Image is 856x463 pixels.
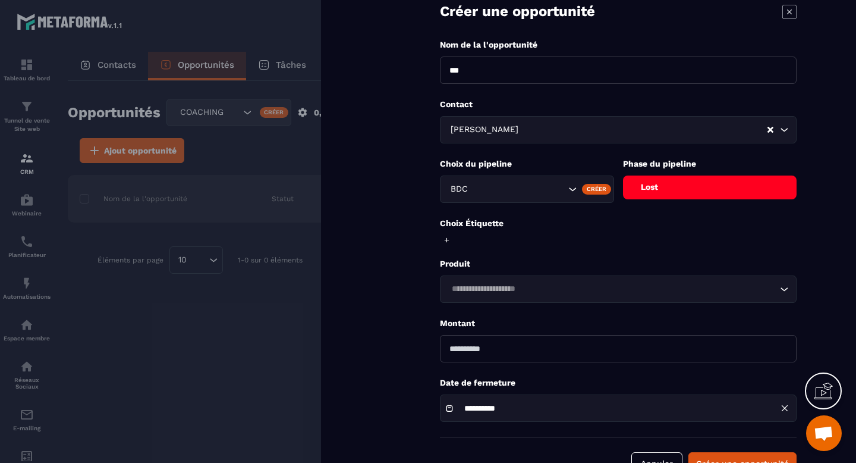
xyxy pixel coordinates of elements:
p: Phase du pipeline [623,158,797,170]
p: Choix Étiquette [440,218,797,229]
p: Choix du pipeline [440,158,614,170]
div: Search for option [440,176,614,203]
input: Search for option [521,123,766,136]
div: Search for option [440,276,797,303]
p: Produit [440,258,797,270]
p: Date de fermeture [440,377,797,389]
div: Search for option [440,116,797,143]
div: Créer [582,184,611,195]
span: BDC [448,183,489,196]
input: Search for option [448,283,777,296]
input: Search for option [489,183,565,196]
button: Clear Selected [767,126,773,134]
p: Contact [440,99,797,110]
a: Ouvrir le chat [806,415,842,451]
p: Montant [440,318,797,329]
p: Créer une opportunité [440,2,595,21]
p: Nom de la l'opportunité [440,39,797,51]
span: [PERSON_NAME] [448,123,521,136]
